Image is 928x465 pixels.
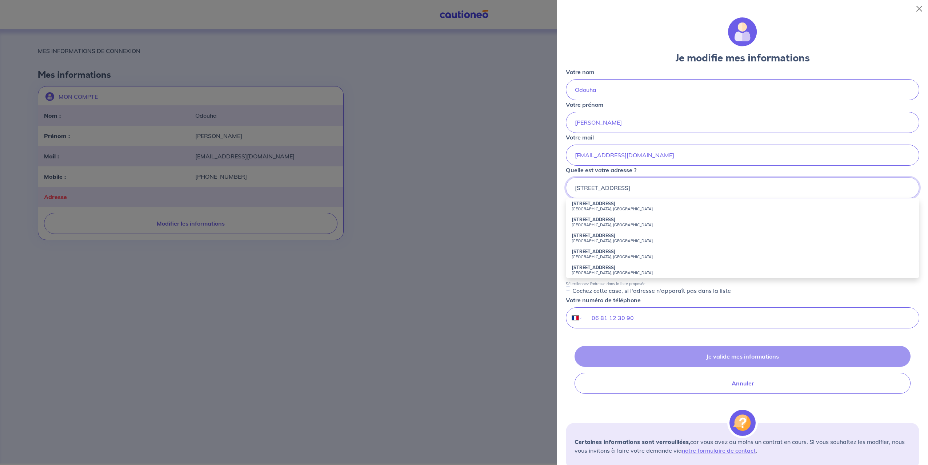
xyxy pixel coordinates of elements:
[572,222,913,227] small: [GEOGRAPHIC_DATA], [GEOGRAPHIC_DATA]
[566,296,641,304] p: Votre numéro de téléphone
[566,133,594,142] p: Votre mail
[566,100,603,109] p: Votre prénom
[572,254,913,259] small: [GEOGRAPHIC_DATA], [GEOGRAPHIC_DATA]
[572,201,616,206] strong: [STREET_ADDRESS]
[572,233,616,238] strong: [STREET_ADDRESS]
[913,3,925,15] button: Close
[572,238,913,243] small: [GEOGRAPHIC_DATA], [GEOGRAPHIC_DATA]
[575,437,911,455] p: car vous avez au moins un contrat en cours. Si vous souhaitez les modifier, nous vous invitons à ...
[566,68,594,76] p: Votre nom
[729,410,756,436] img: illu_alert_question.svg
[572,249,616,254] strong: [STREET_ADDRESS]
[566,79,919,100] input: Doe
[566,52,919,65] h3: Je modifie mes informations
[566,145,919,166] input: mail@mail.com
[566,177,919,198] input: 11 rue de la liberté 75000 Paris
[572,286,731,295] p: Cochez cette case, si l'adresse n'apparaît pas dans la liste
[572,265,616,270] strong: [STREET_ADDRESS]
[682,447,756,454] a: notre formulaire de contact
[583,308,919,328] input: 06 34 34 34 34
[566,166,636,174] p: Quelle est votre adresse ?
[728,17,757,46] img: illu_account.svg
[575,373,911,394] button: Annuler
[566,281,645,286] p: Sélectionnez l'adresse dans la liste proposée
[575,438,690,445] strong: Certaines informations sont verrouillées,
[572,270,913,275] small: [GEOGRAPHIC_DATA], [GEOGRAPHIC_DATA]
[572,206,913,211] small: [GEOGRAPHIC_DATA], [GEOGRAPHIC_DATA]
[566,112,919,133] input: John
[572,217,616,222] strong: [STREET_ADDRESS]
